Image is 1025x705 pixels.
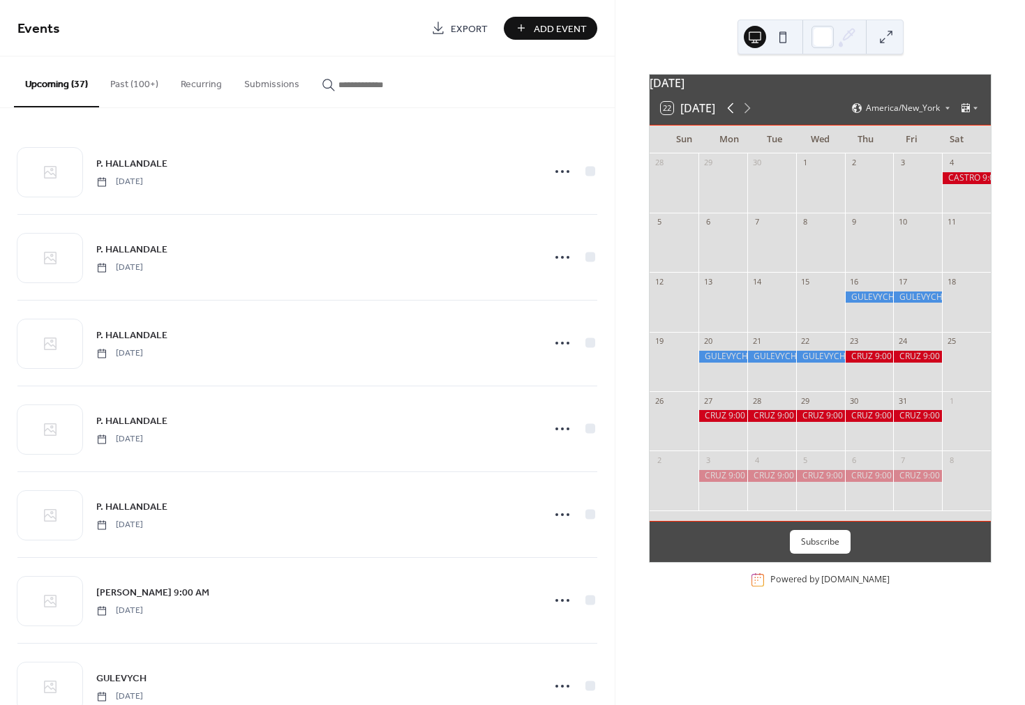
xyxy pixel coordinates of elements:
div: 7 [751,217,762,227]
div: 4 [946,158,957,168]
div: CRUZ 9:00 am [747,410,796,422]
div: 1 [800,158,811,168]
div: GULEVYCH [845,291,894,303]
span: P. HALLANDALE [96,414,167,429]
div: 1 [946,395,957,406]
div: 4 [751,455,762,465]
a: P. HALLANDALE [96,327,167,343]
div: 29 [800,395,811,406]
div: 16 [849,276,860,287]
div: 27 [703,395,713,406]
span: [PERSON_NAME] 9:00 AM [96,586,209,600]
div: 25 [946,336,957,347]
div: 10 [897,217,908,227]
div: CRUZ 9:00 am [698,470,747,482]
span: America/New_York [866,104,940,112]
div: CRUZ 9:00 am [796,470,845,482]
div: 24 [897,336,908,347]
span: [DATE] [96,347,143,360]
span: P. HALLANDALE [96,157,167,172]
div: 20 [703,336,713,347]
div: CRUZ 9:00 am [893,410,942,422]
div: 31 [897,395,908,406]
div: 6 [849,455,860,465]
div: 8 [800,217,811,227]
div: 3 [897,158,908,168]
div: 17 [897,276,908,287]
div: CRUZ 9:00 am [893,470,942,482]
div: CRUZ 9:00 am [796,410,845,422]
div: Fri [889,126,934,153]
div: 5 [654,217,664,227]
button: Recurring [170,56,233,106]
span: [DATE] [96,690,143,703]
div: 2 [849,158,860,168]
button: Past (100+) [99,56,170,106]
span: Events [17,15,60,43]
div: 14 [751,276,762,287]
button: Submissions [233,56,311,106]
span: Export [451,22,488,36]
div: 19 [654,336,664,347]
span: P. HALLANDALE [96,328,167,343]
div: GULEVYCH [796,351,845,363]
div: 18 [946,276,957,287]
div: CASTRO 9:00 AM [942,172,991,184]
div: CRUZ 9:00 am [893,351,942,363]
div: 7 [897,455,908,465]
a: [PERSON_NAME] 9:00 AM [96,584,209,600]
div: 28 [654,158,664,168]
span: P. HALLANDALE [96,500,167,515]
div: 23 [849,336,860,347]
div: Sat [934,126,980,153]
span: [DATE] [96,433,143,446]
div: 26 [654,395,664,406]
a: P. HALLANDALE [96,413,167,429]
a: GULEVYCH [96,670,147,686]
div: 30 [751,158,762,168]
div: 12 [654,276,664,287]
div: 28 [751,395,762,406]
div: Tue [752,126,798,153]
div: CRUZ 9:00 am [845,470,894,482]
div: GULEVYCH [698,351,747,363]
div: 5 [800,455,811,465]
div: Thu [843,126,888,153]
a: P. HALLANDALE [96,156,167,172]
span: Add Event [534,22,587,36]
button: Add Event [504,17,597,40]
div: CRUZ 9:00 am [845,351,894,363]
div: 15 [800,276,811,287]
button: 22[DATE] [656,98,720,118]
span: GULEVYCH [96,672,147,686]
div: CRUZ 9:00 am [698,410,747,422]
div: Mon [707,126,752,153]
div: CRUZ 9:00 am [747,470,796,482]
div: GULEVYCH [747,351,796,363]
div: 29 [703,158,713,168]
span: [DATE] [96,176,143,188]
div: [DATE] [650,75,991,91]
div: 2 [654,455,664,465]
button: Subscribe [790,530,851,554]
div: 8 [946,455,957,465]
span: [DATE] [96,605,143,617]
a: [DOMAIN_NAME] [821,574,890,586]
div: 3 [703,455,713,465]
div: 6 [703,217,713,227]
span: P. HALLANDALE [96,243,167,257]
div: Powered by [770,574,890,586]
div: 9 [849,217,860,227]
a: P. HALLANDALE [96,499,167,515]
div: 22 [800,336,811,347]
span: [DATE] [96,261,143,274]
div: Wed [798,126,843,153]
div: 13 [703,276,713,287]
div: 11 [946,217,957,227]
div: CRUZ 9:00 am [845,410,894,422]
button: Upcoming (37) [14,56,99,107]
a: Export [421,17,498,40]
span: [DATE] [96,519,143,531]
div: GULEVYCH [893,291,942,303]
